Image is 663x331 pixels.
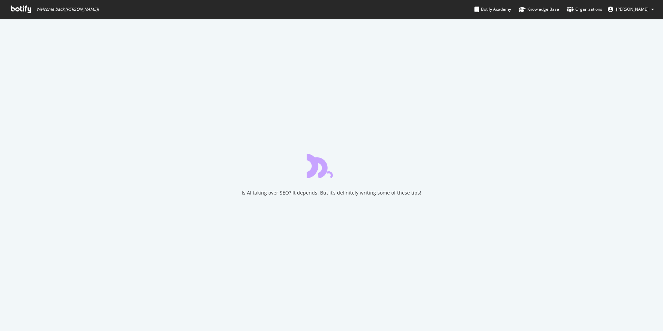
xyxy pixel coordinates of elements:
[36,7,99,12] span: Welcome back, [PERSON_NAME] !
[616,6,648,12] span: Colin Ma
[307,153,356,178] div: animation
[567,6,602,13] div: Organizations
[242,189,421,196] div: Is AI taking over SEO? It depends. But it’s definitely writing some of these tips!
[602,4,660,15] button: [PERSON_NAME]
[519,6,559,13] div: Knowledge Base
[474,6,511,13] div: Botify Academy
